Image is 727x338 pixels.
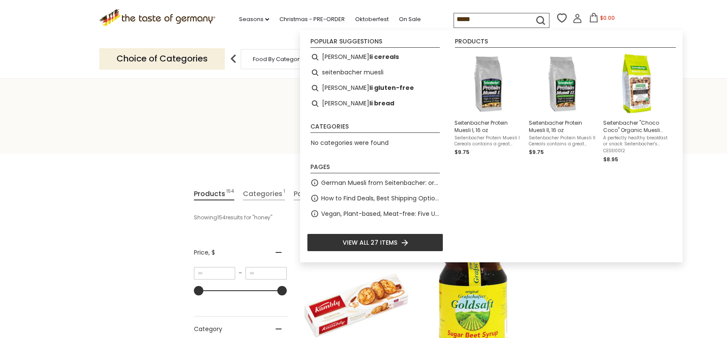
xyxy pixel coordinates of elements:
span: View all 27 items [343,238,397,247]
span: $9.75 [529,148,544,156]
a: View Categories Tab [243,188,285,200]
li: seitenbacher muesli [307,65,443,80]
img: Seitenbacher Protein Muesli II [531,53,594,115]
a: Seitenbacher Protein Muesli I, 16 ozSeitenbacher Protein Muesli I Cereals contains a great tastin... [454,53,522,164]
input: Minimum value [194,267,235,280]
span: $8.95 [603,156,618,163]
span: – [235,269,245,277]
div: Instant Search Results [300,30,683,262]
li: muesli cereals [307,49,443,65]
li: German Muesli from Seitenbacher: organic and natural food at its best. [307,175,443,191]
h1: Search results [27,117,700,136]
span: Price [194,248,215,257]
li: Categories [310,123,440,133]
a: On Sale [399,15,421,24]
span: CESEI0012 [603,148,671,154]
li: Seitenbacher Protein Muesli II, 16 oz [525,49,600,167]
span: 154 [226,188,234,200]
li: How to Find Deals, Best Shipping Options [307,191,443,206]
input: Maximum value [245,267,287,280]
span: Category [194,325,222,334]
a: Food By Category [253,56,303,62]
b: li bread [369,98,394,108]
li: Products [455,38,676,48]
li: Popular suggestions [310,38,440,48]
a: How to Find Deals, Best Shipping Options [321,194,440,203]
a: Seitenbacher "Choco Coco" Organic Muesli Cereals with Dark Chocolate and Coconut, 16 oz.A perfect... [603,53,671,164]
a: Oktoberfest [355,15,389,24]
a: Vegan, Plant-based, Meat-free: Five Up and Coming Brands [321,209,440,219]
button: $0.00 [584,13,620,26]
span: $9.75 [454,148,469,156]
li: Seitenbacher "Choco Coco" Organic Muesli Cereals with Dark Chocolate and Coconut, 16 oz. [600,49,674,167]
a: German Muesli from Seitenbacher: organic and natural food at its best. [321,178,440,188]
b: li cereals [369,52,399,62]
li: muesli gluten-free [307,80,443,96]
a: View Pages Tab [294,188,319,200]
p: Choice of Categories [99,48,225,69]
li: View all 27 items [307,234,443,252]
span: , $ [209,248,215,257]
span: Seitenbacher Protein Muesli I, 16 oz [454,119,522,134]
span: A perfectly healthy breakfast or snack: Seitenbacher's Organic Choco Coco German muesli, with lot... [603,135,671,147]
span: No categories were found [311,138,389,147]
b: li gluten-free [369,83,414,93]
li: Pages [310,164,440,173]
a: Seitenbacher Protein Muesli IISeitenbacher Protein Muesli II, 16 ozSeitenbacher Protein Muesli II... [529,53,596,164]
a: View Products Tab [194,188,234,200]
div: Showing results for " " [194,210,402,225]
img: previous arrow [225,50,242,68]
a: Christmas - PRE-ORDER [279,15,345,24]
li: Vegan, Plant-based, Meat-free: Five Up and Coming Brands [307,206,443,221]
span: Seitenbacher Protein Muesli II, 16 oz [529,119,596,134]
li: muesli bread [307,96,443,111]
li: Seitenbacher Protein Muesli I, 16 oz [451,49,525,167]
span: Seitenbacher "Choco Coco" Organic Muesli Cereals with Dark Chocolate and Coconut, 16 oz. [603,119,671,134]
span: Seitenbacher Protein Muesli II Cereals contains a great tasting mix of nuts, healthy whole grain ... [529,135,596,147]
span: $0.00 [600,14,615,22]
b: 154 [217,214,226,221]
span: 1 [283,188,285,200]
span: Seitenbacher Protein Muesli I Cereals contains a great tasting mix of nuts, healthy whole grain c... [454,135,522,147]
a: Seasons [239,15,269,24]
